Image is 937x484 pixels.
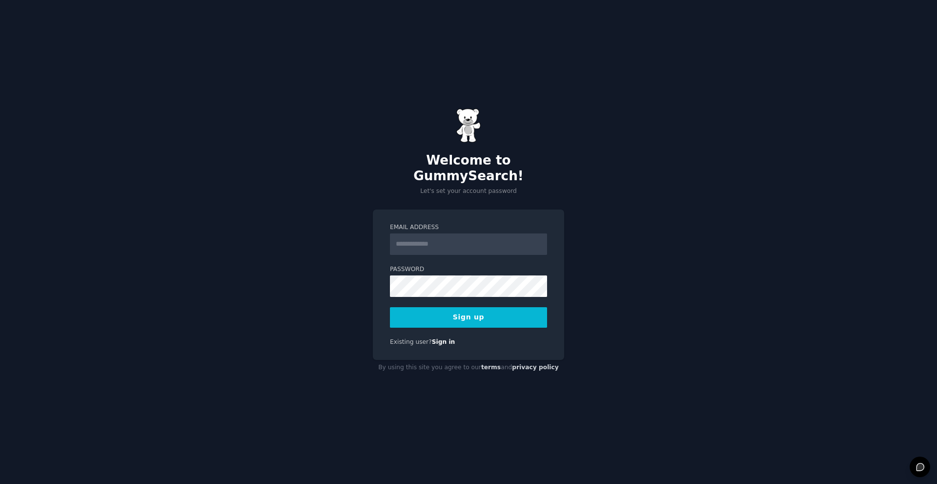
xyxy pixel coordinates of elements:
a: Sign in [432,338,455,345]
span: Existing user? [390,338,432,345]
label: Email Address [390,223,547,232]
a: privacy policy [512,364,559,371]
button: Sign up [390,307,547,328]
a: terms [481,364,501,371]
h2: Welcome to GummySearch! [373,153,564,184]
p: Let's set your account password [373,187,564,196]
label: Password [390,265,547,274]
div: By using this site you agree to our and [373,360,564,376]
img: Gummy Bear [456,108,481,143]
